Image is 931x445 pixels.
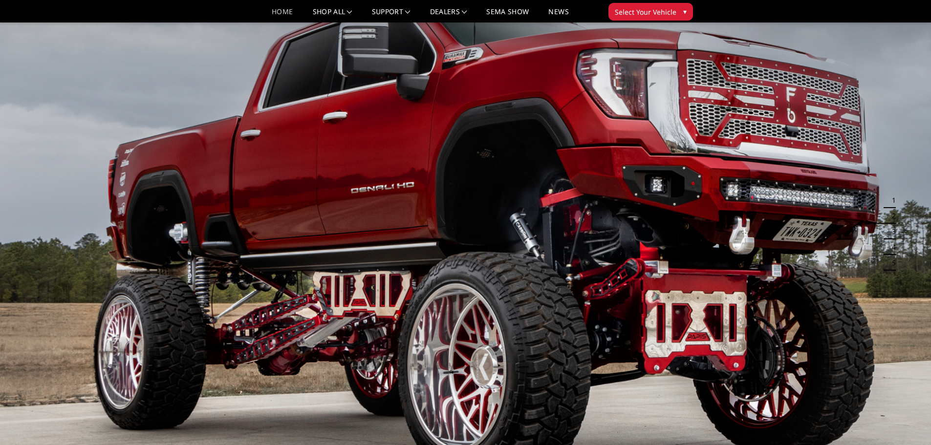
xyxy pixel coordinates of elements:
button: Select Your Vehicle [608,3,693,21]
button: 3 of 5 [886,224,896,239]
span: Select Your Vehicle [615,7,676,17]
span: ▾ [683,6,687,17]
a: Home [272,8,293,22]
a: shop all [313,8,352,22]
a: News [548,8,568,22]
button: 5 of 5 [886,255,896,271]
iframe: Chat Widget [882,398,931,445]
a: Support [372,8,411,22]
button: 4 of 5 [886,239,896,255]
a: SEMA Show [486,8,529,22]
a: Dealers [430,8,467,22]
button: 2 of 5 [886,208,896,224]
button: 1 of 5 [886,192,896,208]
